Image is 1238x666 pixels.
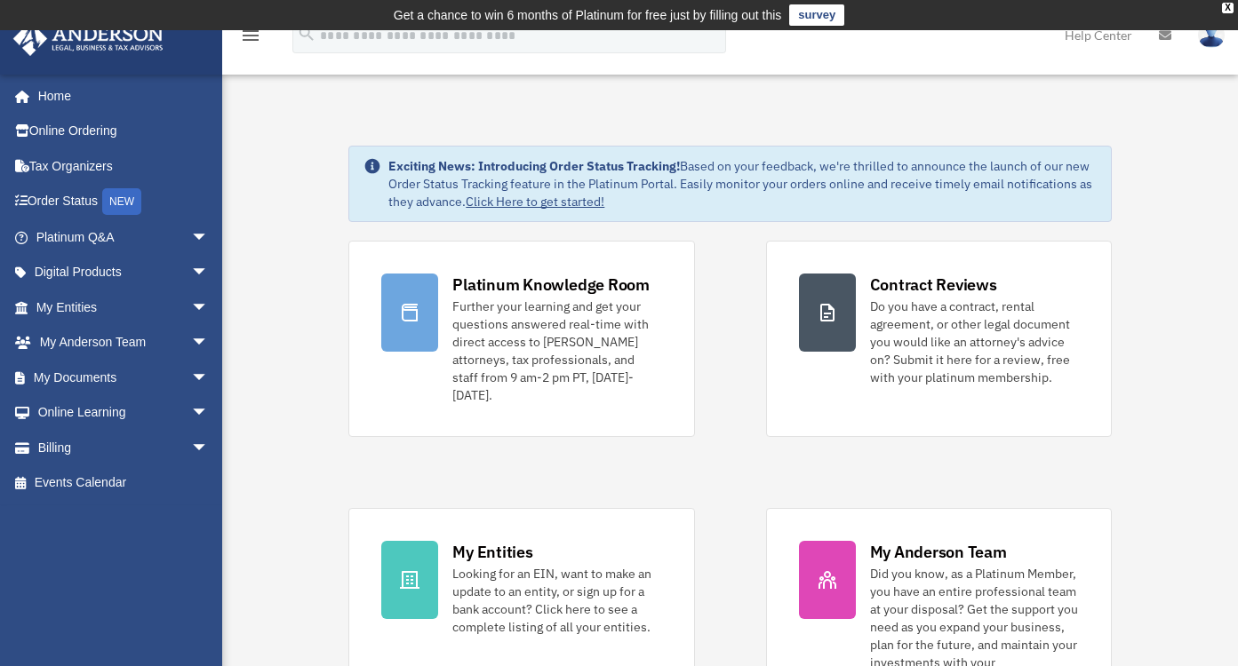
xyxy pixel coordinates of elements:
a: Click Here to get started! [466,194,604,210]
strong: Exciting News: Introducing Order Status Tracking! [388,158,680,174]
a: menu [240,31,261,46]
div: Get a chance to win 6 months of Platinum for free just by filling out this [394,4,782,26]
span: arrow_drop_down [191,395,227,432]
a: Platinum Q&Aarrow_drop_down [12,219,236,255]
a: Home [12,78,227,114]
span: arrow_drop_down [191,255,227,291]
div: NEW [102,188,141,215]
a: Billingarrow_drop_down [12,430,236,465]
div: Looking for an EIN, want to make an update to an entity, or sign up for a bank account? Click her... [452,565,661,636]
a: My Documentsarrow_drop_down [12,360,236,395]
a: survey [789,4,844,26]
img: User Pic [1198,22,1225,48]
i: menu [240,25,261,46]
a: Events Calendar [12,465,236,501]
span: arrow_drop_down [191,325,227,361]
a: My Entitiesarrow_drop_down [12,289,236,325]
a: Online Learningarrow_drop_down [12,395,236,431]
span: arrow_drop_down [191,289,227,326]
div: My Entities [452,541,532,563]
div: Platinum Knowledge Room [452,274,650,296]
div: Based on your feedback, we're thrilled to announce the launch of our new Order Status Tracking fe... [388,157,1096,210]
a: Online Ordering [12,114,236,149]
a: Tax Organizers [12,148,236,184]
div: My Anderson Team [870,541,1007,563]
a: Platinum Knowledge Room Further your learning and get your questions answered real-time with dire... [348,241,694,437]
a: Order StatusNEW [12,184,236,220]
img: Anderson Advisors Platinum Portal [8,21,169,56]
div: Further your learning and get your questions answered real-time with direct access to [PERSON_NAM... [452,297,661,404]
i: search [297,24,316,44]
a: Digital Productsarrow_drop_down [12,255,236,290]
span: arrow_drop_down [191,430,227,466]
div: Contract Reviews [870,274,997,296]
span: arrow_drop_down [191,219,227,256]
a: My Anderson Teamarrow_drop_down [12,325,236,361]
a: Contract Reviews Do you have a contract, rental agreement, or other legal document you would like... [766,241,1112,437]
div: Do you have a contract, rental agreement, or other legal document you would like an attorney's ad... [870,297,1079,386]
span: arrow_drop_down [191,360,227,396]
div: close [1222,3,1234,13]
